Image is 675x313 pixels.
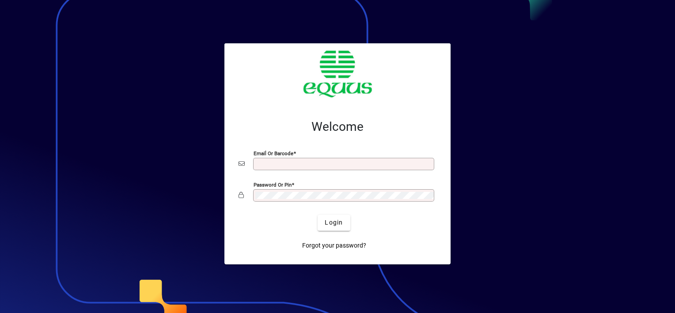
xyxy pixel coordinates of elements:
mat-label: Password or Pin [254,181,292,187]
button: Login [318,215,350,231]
h2: Welcome [239,119,436,134]
span: Forgot your password? [302,241,366,250]
a: Forgot your password? [299,238,370,254]
span: Login [325,218,343,227]
mat-label: Email or Barcode [254,150,293,156]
